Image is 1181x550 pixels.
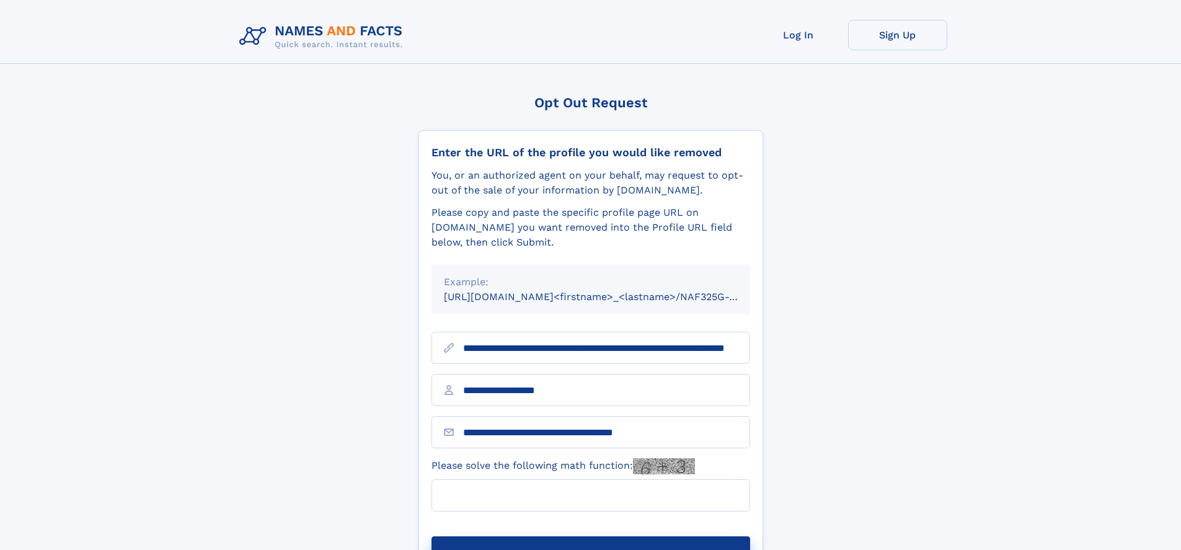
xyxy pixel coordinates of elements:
div: You, or an authorized agent on your behalf, may request to opt-out of the sale of your informatio... [431,168,750,198]
div: Example: [444,275,738,290]
div: Enter the URL of the profile you would like removed [431,146,750,159]
div: Please copy and paste the specific profile page URL on [DOMAIN_NAME] you want removed into the Pr... [431,205,750,250]
small: [URL][DOMAIN_NAME]<firstname>_<lastname>/NAF325G-xxxxxxxx [444,291,774,303]
a: Sign Up [848,20,947,50]
a: Log In [749,20,848,50]
label: Please solve the following math function: [431,458,695,474]
div: Opt Out Request [418,95,763,110]
img: Logo Names and Facts [234,20,413,53]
